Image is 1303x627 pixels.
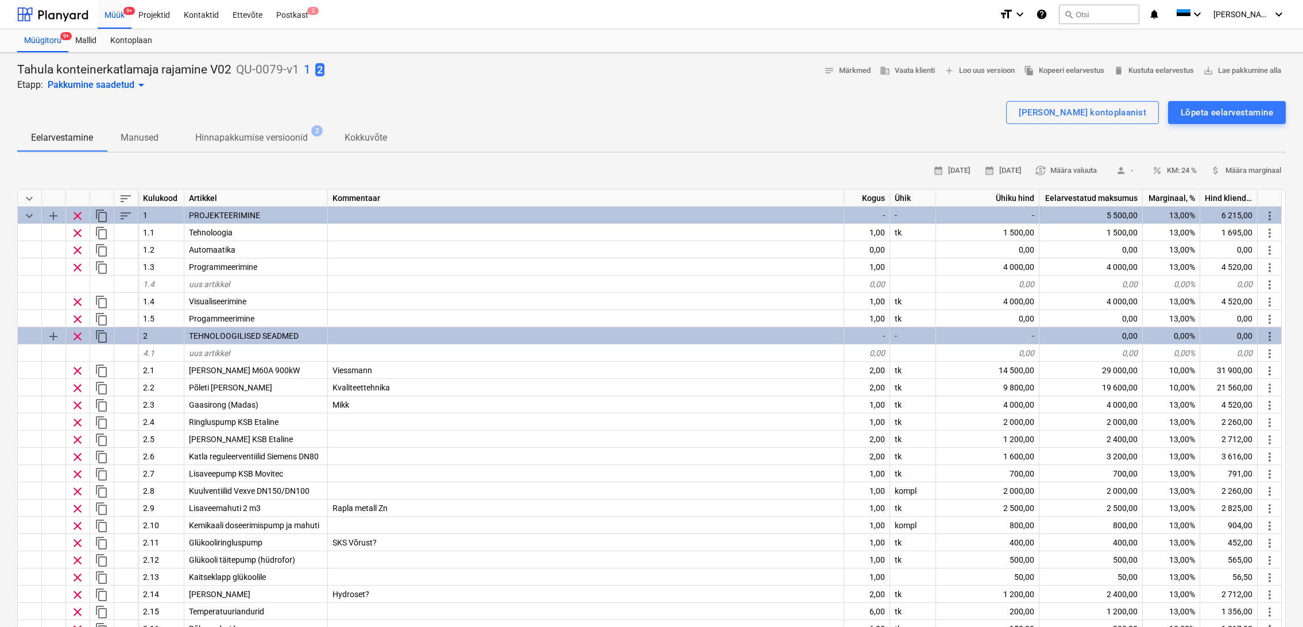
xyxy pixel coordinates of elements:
div: 800,00 [1039,517,1143,534]
span: Eemalda rida [71,571,84,585]
div: 4 520,00 [1200,396,1258,413]
div: Lõpeta eelarvestamine [1181,105,1273,120]
div: 0,00 [844,345,890,362]
div: 13,00% [1143,241,1200,258]
span: Rohkem toiminguid [1263,485,1277,498]
a: Müügitoru9+ [17,29,68,52]
span: Eemalda rida [71,381,84,395]
span: Kopeeri eelarvestus [1024,64,1104,78]
span: Eemalda rida [71,588,84,602]
span: Lisa reale alamkategooria [47,209,60,223]
div: - [890,207,936,224]
div: 1,00 [844,517,890,534]
div: 1,00 [844,534,890,551]
div: 452,00 [1200,534,1258,551]
div: 2.14 [138,586,184,603]
div: 13,00% [1143,482,1200,500]
span: Dubleeri rida [95,433,109,447]
div: 4 000,00 [1039,396,1143,413]
div: Kommentaar [328,189,844,207]
div: 2 712,00 [1200,586,1258,603]
div: 2.7 [138,465,184,482]
div: 1 600,00 [936,448,1039,465]
span: Dubleeri rida [95,450,109,464]
div: 0,00 [844,276,890,293]
div: - [936,327,1039,345]
div: 2.13 [138,568,184,586]
div: 9 800,00 [936,379,1039,396]
div: 13,00% [1143,258,1200,276]
div: 31 900,00 [1200,362,1258,379]
div: tk [890,448,936,465]
span: Eemalda rida [71,450,84,464]
div: 6 215,00 [1200,207,1258,224]
div: 2 000,00 [936,482,1039,500]
div: Artikkel [184,189,328,207]
div: 0,00 [1039,276,1143,293]
span: add [944,65,954,76]
span: Dubleeri rida [95,519,109,533]
span: Dubleeri rida [95,536,109,550]
div: 13,00% [1143,207,1200,224]
span: Dubleeri rida [95,243,109,257]
span: Eemalda rida [71,519,84,533]
div: tk [890,396,936,413]
span: Rohkem toiminguid [1263,261,1277,274]
div: 1.5 [138,310,184,327]
div: 1 500,00 [1039,224,1143,241]
span: file_copy [1024,65,1034,76]
div: 500,00 [1039,551,1143,568]
div: 1,00 [844,413,890,431]
span: Loo uus versioon [944,64,1015,78]
span: Rohkem toiminguid [1263,433,1277,447]
span: 2 [311,125,323,137]
button: [DATE] [929,162,975,180]
span: Rohkem toiminguid [1263,295,1277,309]
span: 9+ [123,7,135,15]
div: 1,00 [844,258,890,276]
div: 13,00% [1143,224,1200,241]
span: Eemalda rida [71,502,84,516]
div: 700,00 [936,465,1039,482]
div: 2,00 [844,586,890,603]
div: 13,00% [1143,568,1200,586]
div: tk [890,500,936,517]
div: 1,00 [844,500,890,517]
span: Eemalda rida [71,433,84,447]
button: Kopeeri eelarvestus [1019,62,1109,80]
span: Rohkem toiminguid [1263,416,1277,429]
span: search [1064,10,1073,19]
div: 0,00 [1039,327,1143,345]
span: Sorteeri read kategooriasiseselt [119,209,133,223]
span: Rohkem toiminguid [1263,226,1277,240]
div: 500,00 [936,551,1039,568]
span: Rohkem toiminguid [1263,330,1277,343]
div: 50,00 [1039,568,1143,586]
div: 2.9 [138,500,184,517]
button: Kustuta eelarvestus [1109,62,1198,80]
div: 2.6 [138,448,184,465]
div: 2.10 [138,517,184,534]
span: save_alt [1203,65,1213,76]
div: 1 200,00 [936,586,1039,603]
div: 0,00 [1200,241,1258,258]
div: kompl [890,517,936,534]
div: 2 825,00 [1200,500,1258,517]
div: 0,00% [1143,327,1200,345]
span: Rohkem toiminguid [1263,364,1277,378]
button: 1 [304,62,311,78]
p: Eelarvestamine [31,131,93,145]
div: tk [890,413,936,431]
span: Määra valuuta [1035,164,1097,177]
div: 0,00 [1200,276,1258,293]
button: Otsi [1059,5,1139,24]
div: 1.4 [138,293,184,310]
div: 13,00% [1143,431,1200,448]
span: Lae pakkumine alla [1203,64,1281,78]
div: 2 712,00 [1200,431,1258,448]
div: tk [890,293,936,310]
div: 791,00 [1200,465,1258,482]
span: Märkmed [824,64,871,78]
div: 50,00 [936,568,1039,586]
span: attach_money [1211,165,1221,176]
